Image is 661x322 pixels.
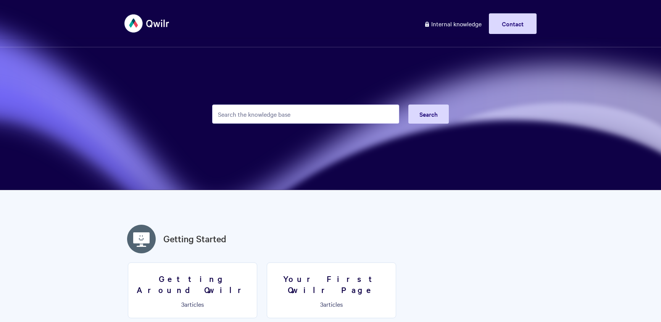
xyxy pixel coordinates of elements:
a: Getting Started [163,232,226,246]
input: Search the knowledge base [212,105,399,124]
h3: Your First Qwilr Page [272,273,391,295]
h3: Getting Around Qwilr [133,273,252,295]
a: Getting Around Qwilr 3articles [128,262,257,318]
a: Contact [489,13,537,34]
span: 3 [320,300,323,308]
img: Qwilr Help Center [124,9,170,38]
button: Search [408,105,449,124]
a: Your First Qwilr Page 3articles [267,262,396,318]
span: Search [419,110,438,118]
a: Internal knowledge [418,13,487,34]
p: articles [133,301,252,308]
p: articles [272,301,391,308]
span: 3 [181,300,184,308]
